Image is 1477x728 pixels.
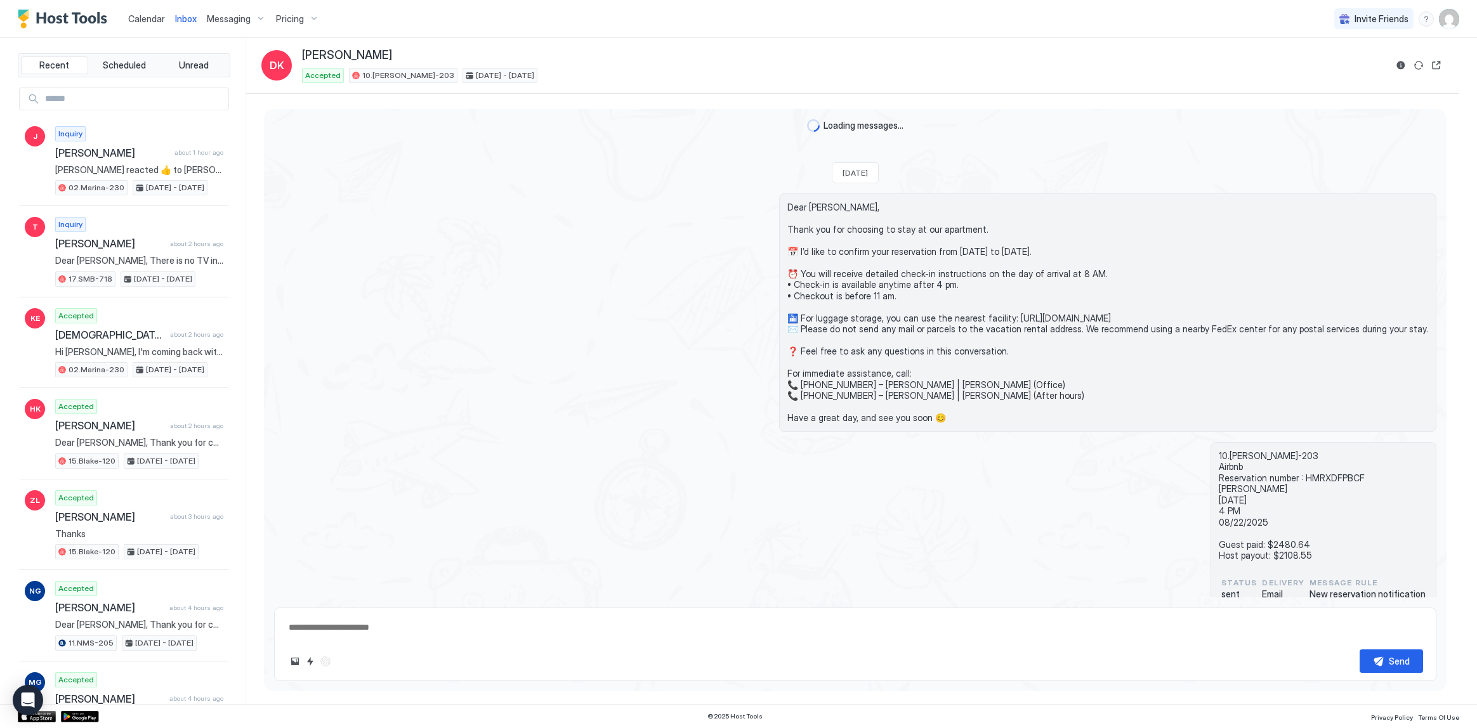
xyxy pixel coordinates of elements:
[362,70,454,81] span: 10.[PERSON_NAME]-203
[1221,588,1257,600] span: sent
[170,512,223,521] span: about 3 hours ago
[1418,713,1459,721] span: Terms Of Use
[21,56,88,74] button: Recent
[807,119,820,132] div: loading
[55,346,223,358] span: Hi [PERSON_NAME], I'm coming back with family. May we use the roll away bed in the closet for our...
[1429,58,1444,73] button: Open reservation
[824,120,903,131] span: Loading messages...
[1371,710,1413,723] a: Privacy Policy
[1419,11,1434,27] div: menu
[58,674,94,686] span: Accepted
[305,70,341,81] span: Accepted
[137,546,195,557] span: [DATE] - [DATE]
[276,13,304,25] span: Pricing
[103,60,146,71] span: Scheduled
[146,364,204,375] span: [DATE] - [DATE]
[137,455,195,467] span: [DATE] - [DATE]
[135,637,194,649] span: [DATE] - [DATE]
[13,685,43,715] div: Open Intercom Messenger
[1310,588,1426,600] span: New reservation notification
[843,168,868,178] span: [DATE]
[1360,649,1423,673] button: Send
[55,419,165,432] span: [PERSON_NAME]
[134,273,192,285] span: [DATE] - [DATE]
[1221,577,1257,588] span: status
[18,10,113,29] a: Host Tools Logo
[40,88,228,110] input: Input Field
[128,13,165,24] span: Calendar
[33,131,37,142] span: J
[55,146,169,159] span: [PERSON_NAME]
[302,48,392,63] span: [PERSON_NAME]
[58,128,82,140] span: Inquiry
[18,711,56,722] a: App Store
[287,654,303,669] button: Upload image
[1393,58,1408,73] button: Reservation information
[169,604,223,612] span: about 4 hours ago
[55,510,165,523] span: [PERSON_NAME]
[55,528,223,540] span: Thanks
[160,56,227,74] button: Unread
[69,182,124,193] span: 02.Marina-230
[1355,13,1408,25] span: Invite Friends
[787,202,1428,424] span: Dear [PERSON_NAME], Thank you for choosing to stay at our apartment. 📅 I’d like to confirm your r...
[476,70,534,81] span: [DATE] - [DATE]
[55,601,164,614] span: [PERSON_NAME]
[69,637,114,649] span: 11.NMS-205
[170,330,223,339] span: about 2 hours ago
[55,237,165,250] span: [PERSON_NAME]
[270,58,284,73] span: DK
[170,240,223,248] span: about 2 hours ago
[1219,450,1428,561] span: 10.[PERSON_NAME]-203 Airbnb Reservation number : HMRXDFPBCF [PERSON_NAME] [DATE] 4 PM 08/22/2025 ...
[69,273,112,285] span: 17.SMB-718
[18,53,230,77] div: tab-group
[170,422,223,430] span: about 2 hours ago
[69,546,115,557] span: 15.Blake-120
[69,455,115,467] span: 15.Blake-120
[58,310,94,322] span: Accepted
[1310,577,1426,588] span: Message Rule
[29,585,41,597] span: NG
[1389,654,1410,668] div: Send
[1418,710,1459,723] a: Terms Of Use
[30,403,41,415] span: HK
[1411,58,1426,73] button: Sync reservation
[58,401,94,412] span: Accepted
[169,694,223,703] span: about 4 hours ago
[1262,588,1304,600] span: Email
[58,219,82,230] span: Inquiry
[55,692,164,705] span: [PERSON_NAME]
[207,13,251,25] span: Messaging
[39,60,69,71] span: Recent
[91,56,158,74] button: Scheduled
[55,437,223,448] span: Dear [PERSON_NAME], Thank you for choosing to stay at our apartment. We hope you’ve enjoyed every...
[55,619,223,630] span: Dear [PERSON_NAME], Thank you for choosing to stay at our apartment. 📅 I’d like to confirm your r...
[61,711,99,722] a: Google Play Store
[146,182,204,193] span: [DATE] - [DATE]
[174,148,223,157] span: about 1 hour ago
[175,13,197,24] span: Inbox
[30,495,40,506] span: ZL
[29,677,42,688] span: MG
[179,60,209,71] span: Unread
[303,654,318,669] button: Quick reply
[58,492,94,504] span: Accepted
[128,12,165,25] a: Calendar
[55,255,223,266] span: Dear [PERSON_NAME], There is no TV in the bedroom, only in the living room. We’d also like to con...
[1262,577,1304,588] span: Delivery
[30,313,40,324] span: KE
[32,221,38,233] span: T
[55,164,223,176] span: [PERSON_NAME] reacted 👍 to [PERSON_NAME]’s message "Hi! Thank you so much for your quick response...
[55,328,165,341] span: [DEMOGRAPHIC_DATA][PERSON_NAME]
[69,364,124,375] span: 02.Marina-230
[1439,9,1459,29] div: User profile
[58,583,94,594] span: Accepted
[1371,713,1413,721] span: Privacy Policy
[175,12,197,25] a: Inbox
[707,712,763,720] span: © 2025 Host Tools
